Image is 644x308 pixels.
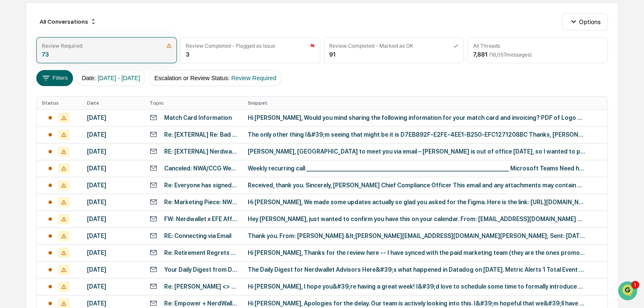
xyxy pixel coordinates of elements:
div: Canceled: NWA/CCG Weekly Compliance Call [164,165,238,172]
div: Re: [PERSON_NAME] <> [PERSON_NAME] [164,283,238,290]
div: Thank you. From: [PERSON_NAME] &lt;[PERSON_NAME][EMAIL_ADDRESS][DOMAIN_NAME][PERSON_NAME]; Sent: ... [248,232,585,239]
a: Powered byPylon [60,186,102,192]
a: 🗄️Attestations [58,146,108,161]
iframe: Open customer support [617,280,640,303]
div: All Threads [473,43,500,49]
div: Re: Empower + NerdWallet Advisors Integration - IP Address [164,300,238,307]
div: [DATE] [87,232,140,239]
div: Hi [PERSON_NAME], Would you mind sharing the following information for your match card and invoic... [248,114,585,121]
div: Review Completed - Marked as OK [329,43,413,49]
th: Status [37,97,82,109]
div: [DATE] [87,283,140,290]
div: [DATE] [87,165,140,172]
button: Escalation or Review Status:Review Required [149,70,282,86]
span: [PERSON_NAME] [26,114,68,121]
div: Weekly recurring call ___________________________________________________________________________... [248,165,585,172]
button: Filters [36,70,73,86]
div: All Conversations [36,15,100,28]
span: Data Lookup [17,165,53,174]
div: 7,881 [473,51,531,58]
th: Snippet [243,97,607,109]
div: Hi [PERSON_NAME], I hope you&#39;re having a great week! I&#39;d love to schedule some time to fo... [248,283,585,290]
a: 🖐️Preclearance [5,146,58,161]
span: Pylon [84,186,102,192]
div: Re: Marketing Piece: NWWP - Match Screen.png [164,199,238,205]
div: The Daily Digest for Nerdwallet Advisors Here&#39;s what happened in Datadog on [DATE]. Metric Al... [248,266,585,273]
div: Your Daily Digest from Datadog [164,266,238,273]
img: 8933085812038_c878075ebb4cc5468115_72.jpg [18,64,33,79]
div: [DATE] [87,131,140,138]
div: [PERSON_NAME], [GEOGRAPHIC_DATA] to meet you via email – [PERSON_NAME] is out of office [DATE], s... [248,148,585,155]
div: Hi [PERSON_NAME], Apologies for the delay. Our team is actively looking into this. I&#39;m hopefu... [248,300,585,307]
div: [DATE] [87,114,140,121]
div: FW: Nerdwallet x EFE Affiliate Review Bi-Weekly [164,216,238,222]
div: The only other thing I&#39;m seeing that might be it is D7EB892F-E2FE-4EE1-B250-EFC1271208BC Than... [248,131,585,138]
a: 🔎Data Lookup [5,162,57,177]
div: 91 [329,51,336,58]
div: Re: Everyone has signed Domain Money White-Label Sub-Advisory Agreement with Nerdwallet Wealth Pa... [164,182,238,189]
button: See all [131,92,154,102]
div: Past conversations [8,93,54,100]
button: Options [562,13,608,30]
div: 🔎 [8,166,15,173]
div: [DATE] [87,182,140,189]
div: [DATE] [87,266,140,273]
div: 🗄️ [61,150,68,157]
img: icon [453,43,458,49]
th: Date [82,97,145,109]
div: Start new chat [38,64,138,73]
div: Hey [PERSON_NAME], just wanted to confirm you have this on your calendar. From: [EMAIL_ADDRESS][D... [248,216,585,222]
div: [DATE] [87,199,140,205]
div: [DATE] [87,148,140,155]
img: 1746055101610-c473b297-6a78-478c-a979-82029cc54cd1 [17,115,24,122]
div: Review Completed - Flagged as Issue [186,43,275,49]
div: 73 [42,51,49,58]
img: Jack Rasmussen [8,106,22,120]
div: Hi [PERSON_NAME], Thanks for the review here -- I have synced with the paid marketing team (they ... [248,249,585,256]
div: [DATE] [87,300,140,307]
button: Date:[DATE] - [DATE] [76,70,146,86]
span: Review Required [231,75,276,81]
div: 🖐️ [8,150,15,157]
span: • [70,114,73,121]
div: Received, thank you. Sincerely, [PERSON_NAME] Chief Compliance Officer This email and any attachm... [248,182,585,189]
button: Start new chat [143,67,154,77]
div: Re: Retirement Regrets - Native Marketing Article Review [164,249,238,256]
span: [DATE] - [DATE] [97,75,140,81]
div: Match Card Information [164,114,232,121]
div: [DATE] [87,216,140,222]
div: RE: Connecting via Email [164,232,231,239]
img: icon [166,43,172,49]
span: Attestations [70,149,105,158]
input: Clear [22,38,139,47]
span: ( 18,057 messages) [489,51,531,58]
div: Re: [EXTERNAL] Re: Bad Phone Number on Lead [164,131,238,138]
div: We're offline, we'll be back soon [38,73,119,79]
div: [DATE] [87,249,140,256]
img: icon [310,43,315,49]
img: 1746055101610-c473b297-6a78-478c-a979-82029cc54cd1 [8,64,24,79]
p: How can we help? [8,17,154,31]
th: Topic [144,97,243,109]
div: Hi [PERSON_NAME], We made some updates actually so glad you asked for the Figma. Here is the link... [248,199,585,205]
span: Preclearance [17,149,54,158]
div: RE: [EXTERNAL] Nerdwallet follow-up [164,148,238,155]
span: [DATE] [75,114,92,121]
div: 3 [186,51,189,58]
div: Review Required [42,43,82,49]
